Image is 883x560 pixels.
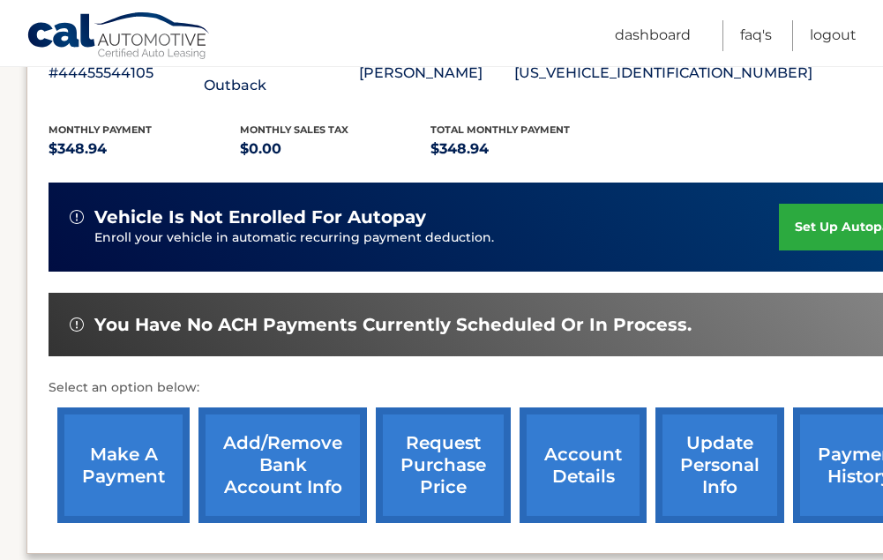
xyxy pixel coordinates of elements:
[514,61,812,86] p: [US_VEHICLE_IDENTIFICATION_NUMBER]
[49,61,204,86] p: #44455544105
[376,407,511,523] a: request purchase price
[49,137,240,161] p: $348.94
[430,137,622,161] p: $348.94
[57,407,190,523] a: make a payment
[49,123,152,136] span: Monthly Payment
[655,407,784,523] a: update personal info
[94,314,692,336] span: You have no ACH payments currently scheduled or in process.
[94,228,779,248] p: Enroll your vehicle in automatic recurring payment deduction.
[810,20,857,51] a: Logout
[70,210,84,224] img: alert-white.svg
[615,20,691,51] a: Dashboard
[198,407,367,523] a: Add/Remove bank account info
[740,20,772,51] a: FAQ's
[359,61,514,86] p: [PERSON_NAME]
[520,407,647,523] a: account details
[26,11,212,63] a: Cal Automotive
[240,123,348,136] span: Monthly sales Tax
[430,123,570,136] span: Total Monthly Payment
[204,49,359,98] p: 2023 Subaru Outback
[70,317,84,332] img: alert-white.svg
[94,206,426,228] span: vehicle is not enrolled for autopay
[240,137,431,161] p: $0.00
